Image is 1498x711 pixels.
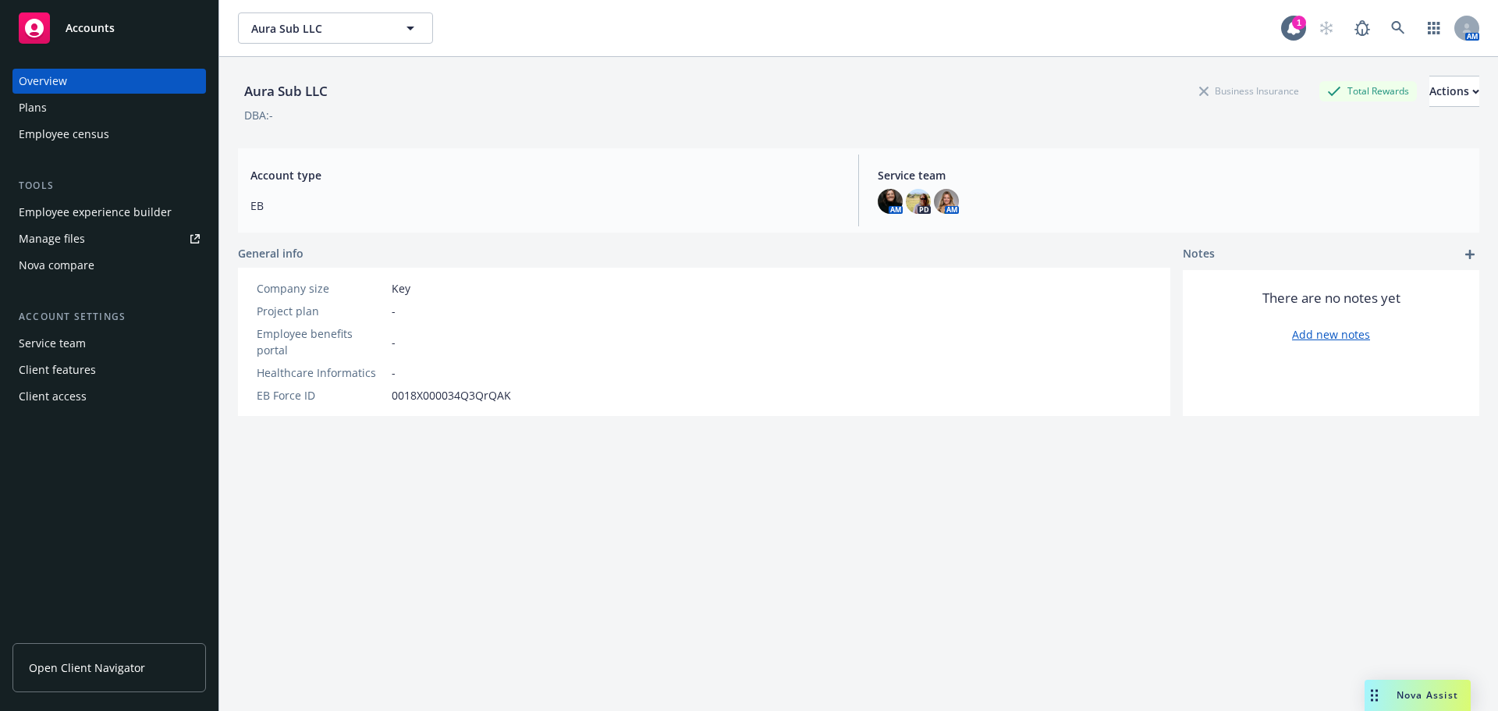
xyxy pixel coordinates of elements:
img: photo [906,189,931,214]
a: Service team [12,331,206,356]
span: - [392,303,396,319]
div: Aura Sub LLC [238,81,334,101]
div: DBA: - [244,107,273,123]
div: Business Insurance [1191,81,1307,101]
div: Client access [19,384,87,409]
span: Open Client Navigator [29,659,145,676]
span: Nova Assist [1397,688,1458,702]
div: Plans [19,95,47,120]
a: Search [1383,12,1414,44]
div: EB Force ID [257,387,385,403]
div: Overview [19,69,67,94]
a: Manage files [12,226,206,251]
span: There are no notes yet [1262,289,1400,308]
a: Plans [12,95,206,120]
div: Service team [19,331,86,356]
div: Employee benefits portal [257,325,385,358]
div: Project plan [257,303,385,319]
a: Employee census [12,122,206,147]
span: Service team [878,167,1467,183]
a: Accounts [12,6,206,50]
span: 0018X000034Q3QrQAK [392,387,511,403]
div: Client features [19,357,96,382]
img: photo [934,189,959,214]
a: Overview [12,69,206,94]
div: 1 [1292,16,1306,30]
a: Switch app [1418,12,1450,44]
div: Account settings [12,309,206,325]
div: Nova compare [19,253,94,278]
span: Aura Sub LLC [251,20,386,37]
span: Notes [1183,245,1215,264]
button: Aura Sub LLC [238,12,433,44]
span: - [392,364,396,381]
button: Nova Assist [1365,680,1471,711]
a: Report a Bug [1347,12,1378,44]
div: Company size [257,280,385,297]
a: Client access [12,384,206,409]
span: Accounts [66,22,115,34]
a: Employee experience builder [12,200,206,225]
div: Total Rewards [1319,81,1417,101]
div: Manage files [19,226,85,251]
button: Actions [1429,76,1479,107]
span: EB [250,197,840,214]
div: Actions [1429,76,1479,106]
img: photo [878,189,903,214]
span: Account type [250,167,840,183]
span: Key [392,280,410,297]
div: Employee experience builder [19,200,172,225]
a: add [1461,245,1479,264]
a: Start snowing [1311,12,1342,44]
a: Add new notes [1292,326,1370,343]
div: Healthcare Informatics [257,364,385,381]
a: Nova compare [12,253,206,278]
span: - [392,334,396,350]
a: Client features [12,357,206,382]
div: Drag to move [1365,680,1384,711]
div: Employee census [19,122,109,147]
span: General info [238,245,304,261]
div: Tools [12,178,206,194]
